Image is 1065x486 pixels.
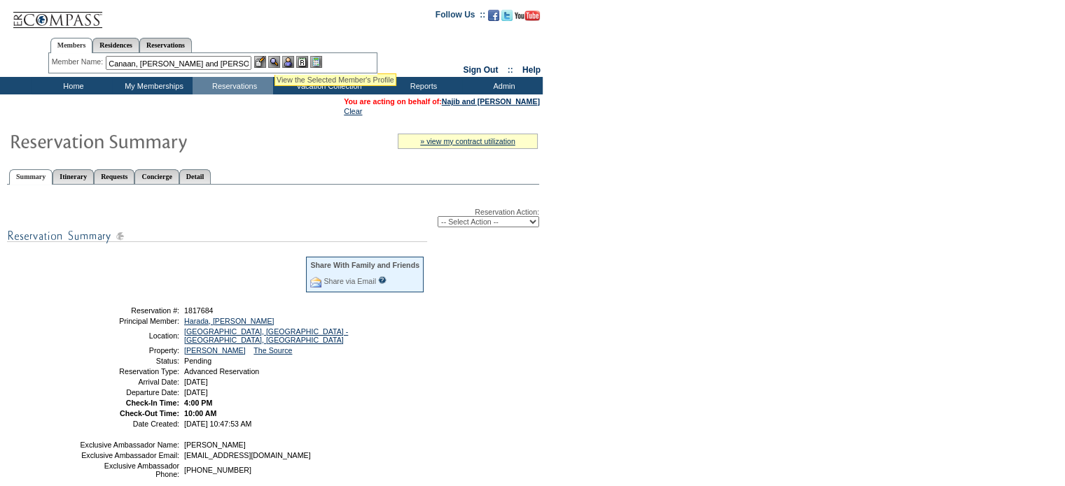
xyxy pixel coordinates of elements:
[53,169,94,184] a: Itinerary
[184,306,214,315] span: 1817684
[184,409,216,417] span: 10:00 AM
[193,77,273,94] td: Reservations
[488,14,499,22] a: Become our fan on Facebook
[184,346,246,355] a: [PERSON_NAME]
[79,306,179,315] td: Reservation #:
[7,208,539,227] div: Reservation Action:
[9,169,53,185] a: Summary
[184,441,246,449] span: [PERSON_NAME]
[463,65,498,75] a: Sign Out
[344,107,362,115] a: Clear
[134,169,179,184] a: Concierge
[344,97,540,106] font: You are acting on behalf of:
[515,10,540,21] img: Subscribe to our YouTube Channel
[139,38,192,52] a: Reservations
[184,420,251,428] span: [DATE] 10:47:53 AM
[32,77,112,94] td: Home
[112,77,193,94] td: My Memberships
[184,399,212,407] span: 4:00 PM
[253,346,292,355] a: The Source
[254,56,266,68] img: b_edit.gif
[488,10,499,21] img: Become our fan on Facebook
[515,14,540,22] a: Subscribe to our YouTube Channel
[79,346,179,355] td: Property:
[184,378,208,386] span: [DATE]
[184,367,259,376] span: Advanced Reservation
[501,10,513,21] img: Follow us on Twitter
[501,14,513,22] a: Follow us on Twitter
[92,38,139,52] a: Residences
[310,261,419,269] div: Share With Family and Friends
[296,56,308,68] img: Reservations
[79,451,179,459] td: Exclusive Ambassador Email:
[79,388,179,396] td: Departure Date:
[184,327,348,344] a: [GEOGRAPHIC_DATA], [GEOGRAPHIC_DATA] - [GEOGRAPHIC_DATA], [GEOGRAPHIC_DATA]
[52,56,106,68] div: Member Name:
[9,127,289,155] img: Reservaton Summary
[522,65,541,75] a: Help
[436,8,485,25] td: Follow Us ::
[462,77,543,94] td: Admin
[508,65,513,75] span: ::
[268,56,280,68] img: View
[79,317,179,325] td: Principal Member:
[79,462,179,478] td: Exclusive Ambassador Phone:
[7,227,427,245] img: subTtlResSummary.gif
[179,169,211,184] a: Detail
[184,466,251,474] span: [PHONE_NUMBER]
[94,169,134,184] a: Requests
[79,367,179,376] td: Reservation Type:
[378,276,387,284] input: What is this?
[79,357,179,365] td: Status:
[126,399,179,407] strong: Check-In Time:
[50,38,93,53] a: Members
[277,76,394,84] div: View the Selected Member's Profile
[382,77,462,94] td: Reports
[79,378,179,386] td: Arrival Date:
[273,77,382,94] td: Vacation Collection
[323,277,376,285] a: Share via Email
[184,357,211,365] span: Pending
[79,327,179,344] td: Location:
[79,441,179,449] td: Exclusive Ambassador Name:
[184,451,311,459] span: [EMAIL_ADDRESS][DOMAIN_NAME]
[79,420,179,428] td: Date Created:
[442,97,540,106] a: Najib and [PERSON_NAME]
[184,388,208,396] span: [DATE]
[420,137,515,145] a: » view my contract utilization
[120,409,179,417] strong: Check-Out Time:
[310,56,322,68] img: b_calculator.gif
[282,56,294,68] img: Impersonate
[184,317,274,325] a: Harada, [PERSON_NAME]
